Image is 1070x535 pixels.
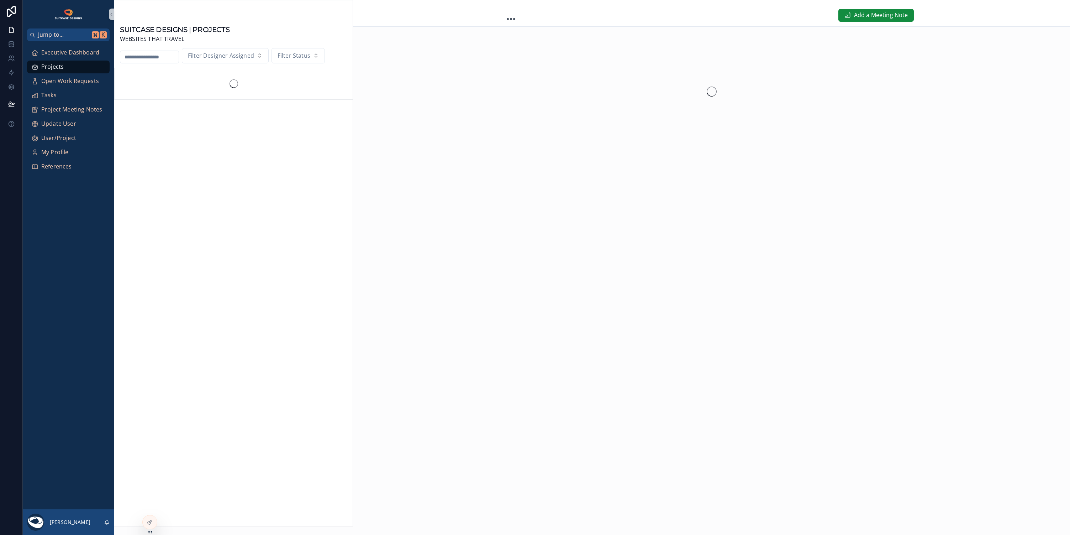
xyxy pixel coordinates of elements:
[27,132,110,145] a: User/Project
[182,48,269,64] button: Select Button
[41,119,76,129] span: Update User
[41,77,99,86] span: Open Work Requests
[41,62,64,72] span: Projects
[272,48,325,64] button: Select Button
[50,519,90,526] p: [PERSON_NAME]
[41,162,72,171] span: References
[41,48,99,57] span: Executive Dashboard
[54,9,83,20] img: App logo
[188,51,254,61] span: Filter Designer Assigned
[38,30,89,40] span: Jump to...
[27,28,110,41] button: Jump to...K
[27,118,110,130] a: Update User
[41,105,102,114] span: Project Meeting Notes
[854,11,908,20] span: Add a Meeting Note
[27,146,110,159] a: My Profile
[278,51,310,61] span: Filter Status
[120,35,230,44] span: WEBSITES THAT TRAVEL
[41,134,76,143] span: User/Project
[27,75,110,88] a: Open Work Requests
[41,148,69,157] span: My Profile
[27,103,110,116] a: Project Meeting Notes
[27,46,110,59] a: Executive Dashboard
[41,91,57,100] span: Tasks
[120,25,230,35] h1: SUITCASE DESIGNS | PROJECTS
[27,160,110,173] a: References
[27,89,110,102] a: Tasks
[23,41,114,182] div: scrollable content
[100,32,106,38] span: K
[27,61,110,73] a: Projects
[838,9,914,22] button: Add a Meeting Note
